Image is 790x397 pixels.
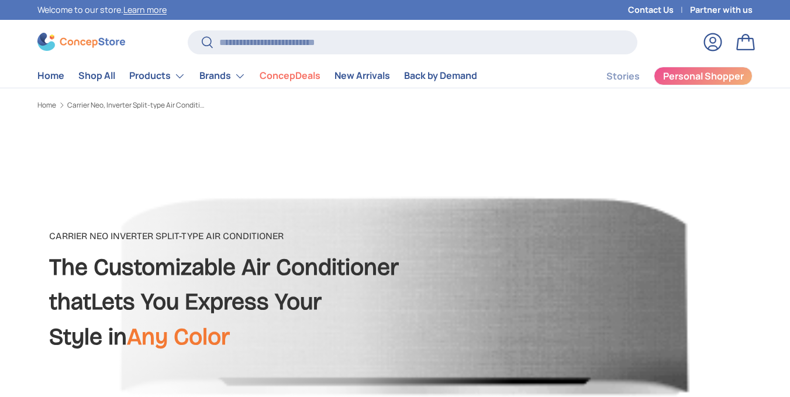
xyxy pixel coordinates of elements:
a: Brands [199,64,246,88]
summary: Brands [192,64,253,88]
a: Home [37,102,56,109]
a: Shop All [78,64,115,87]
summary: Products [122,64,192,88]
nav: Primary [37,64,477,88]
a: Home [37,64,64,87]
strong: Style in [49,323,230,351]
p: Welcome to our store. [37,4,167,16]
a: Stories [606,65,640,88]
p: Carrier Neo Inverter Split-type Air Conditioner [49,229,399,243]
span: Any Color [127,323,230,351]
strong: that [49,288,91,316]
a: Products [129,64,185,88]
img: ConcepStore [37,33,125,51]
a: Contact Us [628,4,690,16]
span: Personal Shopper [663,71,744,81]
a: Learn more [123,4,167,15]
a: Back by Demand [404,64,477,87]
strong: The Customizable Air Conditioner [49,253,399,281]
strong: Lets You Express Your [91,288,322,316]
a: ConcepDeals [260,64,320,87]
nav: Secondary [578,64,753,88]
a: New Arrivals [334,64,390,87]
a: Carrier Neo, Inverter Split-type Air Conditioner [67,102,208,109]
nav: Breadcrumbs [37,100,416,111]
a: Personal Shopper [654,67,753,85]
a: Partner with us [690,4,753,16]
